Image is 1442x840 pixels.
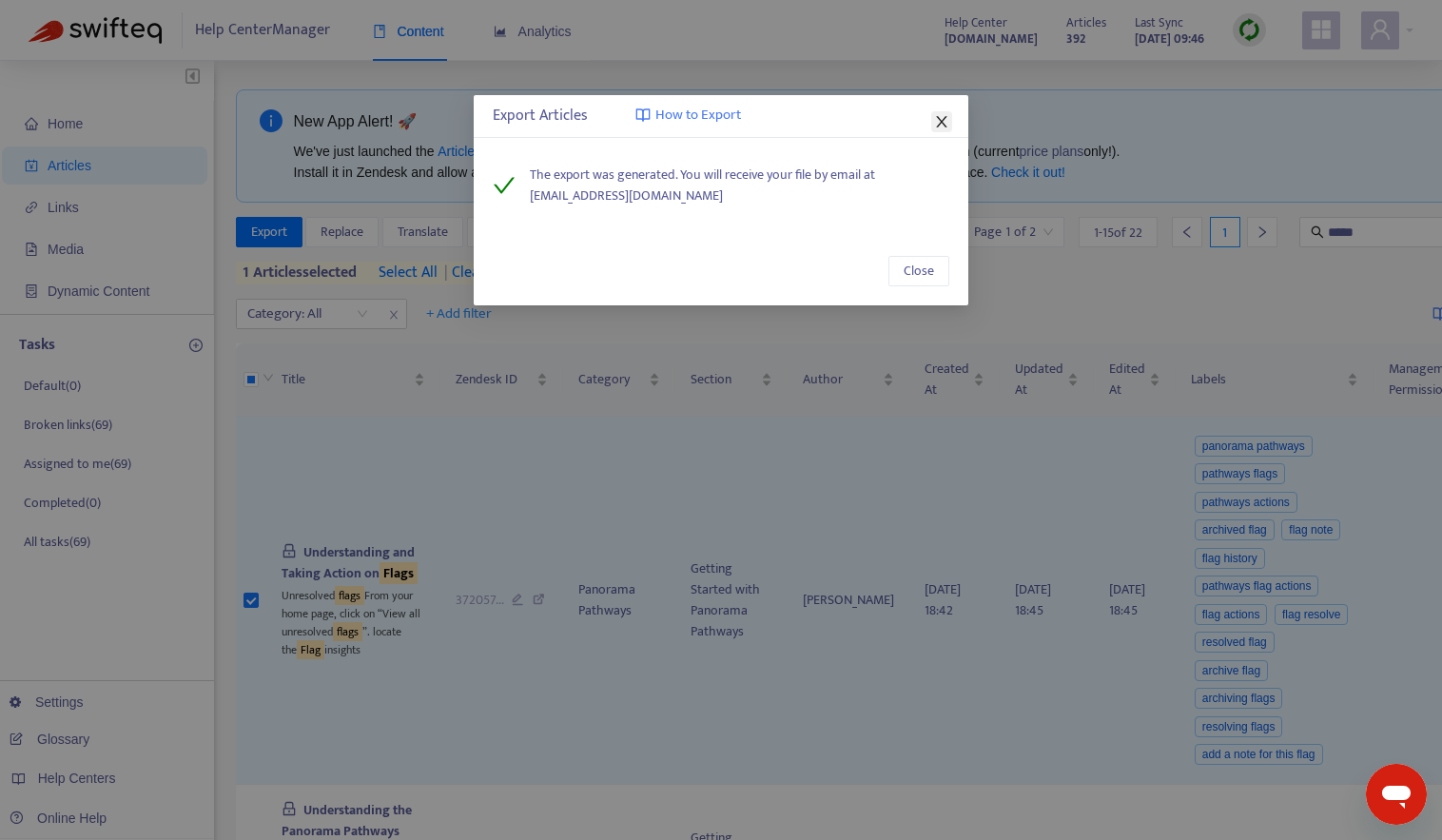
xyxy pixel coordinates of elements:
button: Close [931,111,952,132]
iframe: Button to launch messaging window [1366,764,1427,825]
span: The export was generated. You will receive your file by email at [EMAIL_ADDRESS][DOMAIN_NAME] [530,165,949,206]
span: close [934,114,949,129]
span: Close [904,261,934,282]
div: Export Articles [493,105,949,127]
button: Close [888,256,949,286]
img: image-link [635,107,651,123]
a: How to Export [635,105,741,127]
span: How to Export [655,105,741,127]
span: check [493,174,516,197]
